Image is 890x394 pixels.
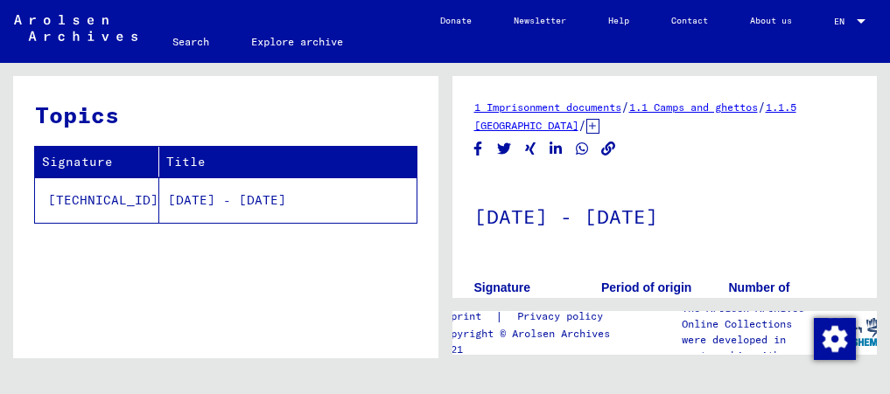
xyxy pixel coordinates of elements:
font: | [495,308,503,326]
span: / [578,117,586,133]
p: Copyright © Arolsen Archives, 2021 [438,326,624,357]
span: EN [834,17,853,26]
b: Number of documents [729,280,795,313]
th: Signature [35,147,159,177]
img: Arolsen_neg.svg [14,15,137,41]
a: Imprint [438,308,495,326]
button: Share on Xing [522,138,540,160]
p: were developed in partnership with [682,332,823,363]
b: Period of origin [601,280,691,294]
a: 1 Imprisonment documents [474,100,621,114]
a: Explore archive [230,21,364,63]
span: / [621,99,629,114]
td: [DATE] - [DATE] [159,177,417,223]
button: Share on WhatsApp [573,138,592,160]
th: Title [159,147,417,177]
a: 1.1 Camps and ghettos [629,100,758,114]
h1: [DATE] - [DATE] [474,176,856,253]
button: Copy link [599,138,618,160]
span: / [758,99,766,114]
a: Search [151,21,230,63]
button: Share on Twitter [495,138,514,160]
td: [TECHNICAL_ID] [35,177,159,223]
button: Share on LinkedIn [547,138,565,160]
button: Share on Facebook [469,138,487,160]
a: Privacy policy [503,308,624,326]
b: Signature [474,280,531,294]
img: Zustimmung ändern [814,318,856,360]
h3: Topics [35,98,416,132]
p: The Arolsen Archives Online Collections [682,301,823,332]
